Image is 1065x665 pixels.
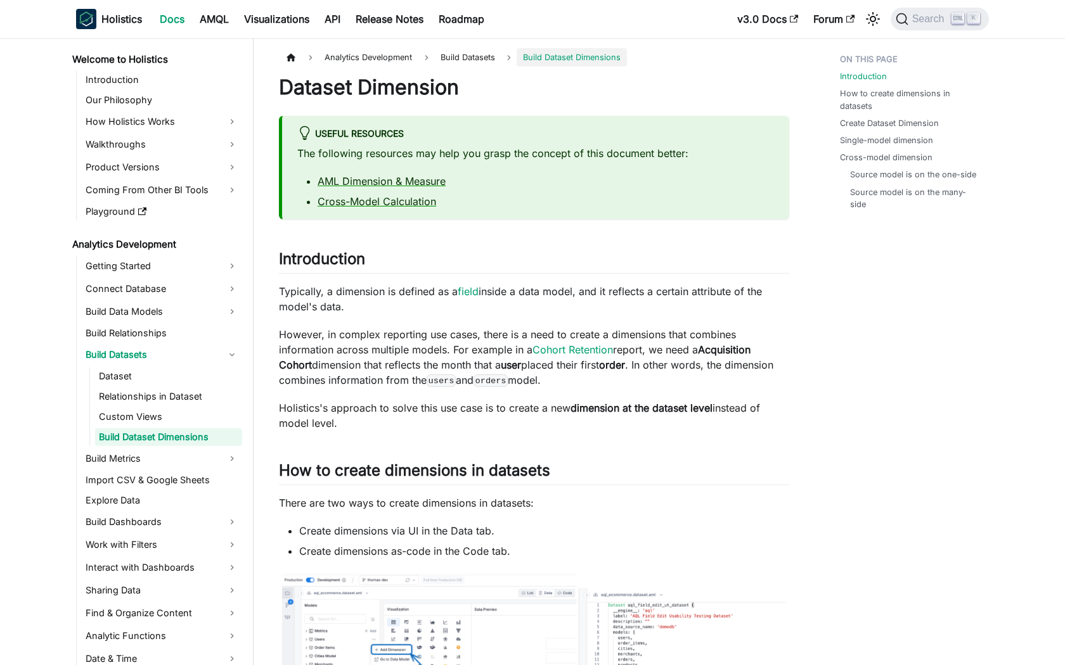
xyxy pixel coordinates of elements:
[82,256,242,276] a: Getting Started
[82,134,242,155] a: Walkthroughs
[82,301,242,322] a: Build Data Models
[82,535,242,555] a: Work with Filters
[82,157,242,177] a: Product Versions
[863,9,883,29] button: Switch between dark and light mode (currently light mode)
[318,195,436,208] a: Cross-Model Calculation
[101,11,142,27] b: Holistics
[63,38,254,665] nav: Docs sidebar
[458,285,479,298] a: field
[501,358,521,371] strong: user
[82,180,242,200] a: Coming From Other BI Tools
[431,9,492,29] a: Roadmap
[279,400,789,431] p: Holistics's approach to solve this use case is to create a new instead of model level.
[279,48,303,66] a: Home page
[571,402,713,414] strong: dimension at the dataset level
[82,557,242,578] a: Interact with Dashboards
[279,461,789,485] h2: How to create dimensions in datasets
[95,388,242,405] a: Relationships in Dataset
[68,236,242,253] a: Analytics Development
[967,13,980,24] kbd: K
[299,543,789,559] li: Create dimensions as-code in the Code tab.
[840,117,939,129] a: Create Dataset Dimension
[318,175,446,187] a: AML Dimension & Measure
[348,9,431,29] a: Release Notes
[95,428,242,446] a: Build Dataset Dimensions
[95,367,242,385] a: Dataset
[279,495,789,510] p: There are two ways to create dimensions in datasets:
[474,374,508,387] code: orders
[95,408,242,426] a: Custom Views
[236,9,317,29] a: Visualizations
[192,9,236,29] a: AMQL
[427,374,456,387] code: users
[840,87,981,111] a: How to create dimensions in datasets
[908,13,952,25] span: Search
[517,48,627,66] span: Build Dataset Dimensions
[840,151,933,163] a: Cross-model dimension
[82,203,242,220] a: Playground
[82,491,242,509] a: Explore Data
[152,9,192,29] a: Docs
[840,70,887,82] a: Introduction
[82,448,242,469] a: Build Metrics
[850,186,976,210] a: Source model is on the many-side
[82,626,242,646] a: Analytic Functions
[76,9,142,29] a: HolisticsHolistics
[318,48,418,66] span: Analytics Development
[82,279,242,299] a: Connect Database
[82,471,242,489] a: Import CSV & Google Sheets
[82,324,242,342] a: Build Relationships
[840,134,933,146] a: Single-model dimension
[76,9,96,29] img: Holistics
[279,48,789,66] nav: Breadcrumbs
[82,580,242,600] a: Sharing Data
[599,358,625,371] strong: order
[299,523,789,538] li: Create dimensions via UI in the Data tab.
[297,126,774,142] div: Useful resources
[82,345,242,365] a: Build Datasets
[82,111,242,132] a: How Holistics Works
[850,168,976,180] a: Source model is on the one-side
[82,512,242,532] a: Build Dashboards
[279,327,789,388] p: However, in complex reporting use cases, there is a need to create a dimensions that combines inf...
[68,51,242,68] a: Welcome to Holistics
[806,9,862,29] a: Forum
[279,284,789,314] p: Typically, a dimension is defined as a inside a data model, and it reflects a certain attribute o...
[434,48,501,66] span: Build Datasets
[891,8,989,30] button: Search (Ctrl+K)
[279,250,789,274] h2: Introduction
[317,9,348,29] a: API
[532,343,613,356] a: Cohort Retention
[82,603,242,623] a: Find & Organize Content
[730,9,806,29] a: v3.0 Docs
[82,71,242,89] a: Introduction
[279,75,789,100] h1: Dataset Dimension
[82,91,242,109] a: Our Philosophy
[297,146,774,161] p: The following resources may help you grasp the concept of this document better:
